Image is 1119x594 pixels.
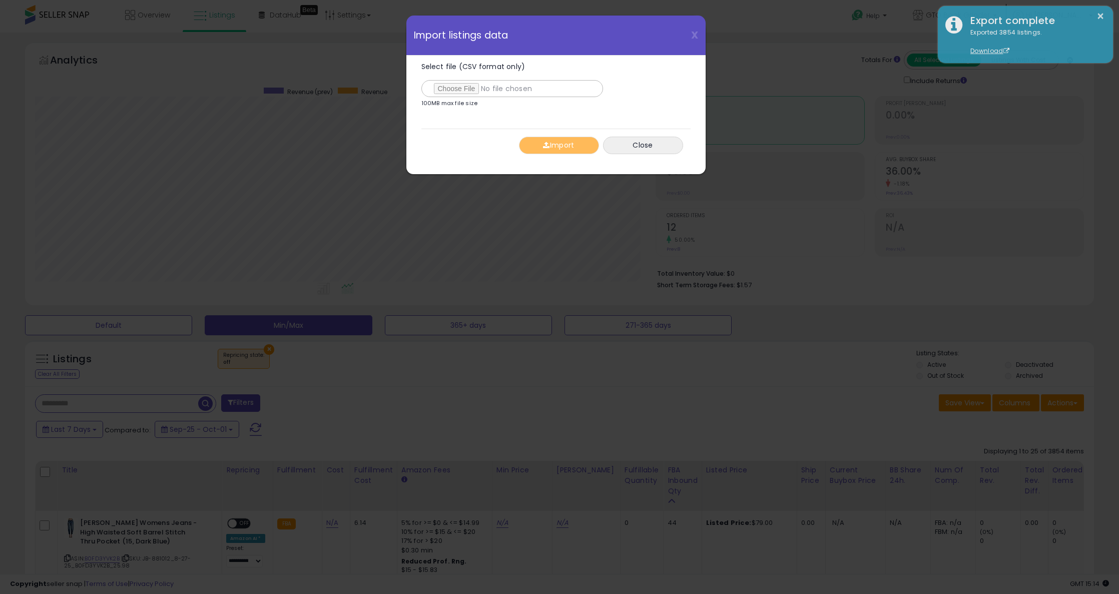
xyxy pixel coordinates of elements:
div: Exported 3854 listings. [963,28,1105,56]
span: X [691,28,698,42]
button: × [1096,10,1104,23]
p: 100MB max file size [421,101,478,106]
button: Import [519,137,599,154]
span: Select file (CSV format only) [421,62,525,72]
span: Import listings data [414,31,508,40]
a: Download [970,47,1009,55]
button: Close [603,137,683,154]
div: Export complete [963,14,1105,28]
